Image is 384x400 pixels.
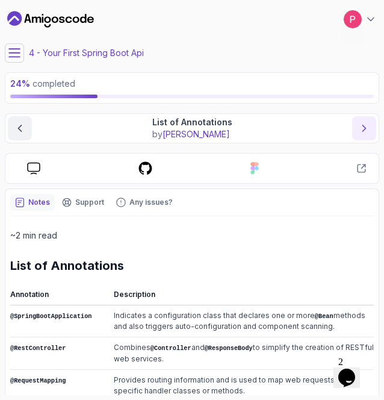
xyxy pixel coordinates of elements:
td: Indicates a configuration class that declares one or more methods and also triggers auto-configur... [107,305,374,337]
h2: List of Annotations [10,257,374,274]
code: @RequestMapping [10,377,66,384]
code: @Bean [315,313,333,320]
p: Notes [28,198,50,207]
p: by [152,128,232,140]
a: course repo [128,161,163,176]
td: Combines and to simplify the creation of RESTful web services. [107,337,374,369]
a: course slides [17,162,50,175]
button: next content [352,116,376,140]
code: @SpringBootApplication [10,313,92,320]
img: user profile image [344,10,362,28]
p: List of Annotations [152,116,232,128]
code: @ResponseBody [205,345,253,352]
th: Annotation [10,289,107,305]
span: 24 % [10,78,30,89]
button: Support button [57,194,109,211]
iframe: chat widget [333,352,372,388]
th: Description [107,289,374,305]
button: Feedback button [111,194,178,211]
button: user profile image [343,10,377,29]
p: ~2 min read [10,228,374,243]
button: notes button [10,194,55,211]
a: Dashboard [7,10,94,29]
button: previous content [8,116,32,140]
code: @RestController [10,345,66,352]
span: [PERSON_NAME] [163,129,230,139]
span: completed [10,78,75,89]
p: Any issues? [129,198,173,207]
code: @Controller [150,345,191,352]
p: 4 - Your First Spring Boot Api [29,47,144,59]
p: Support [75,198,104,207]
